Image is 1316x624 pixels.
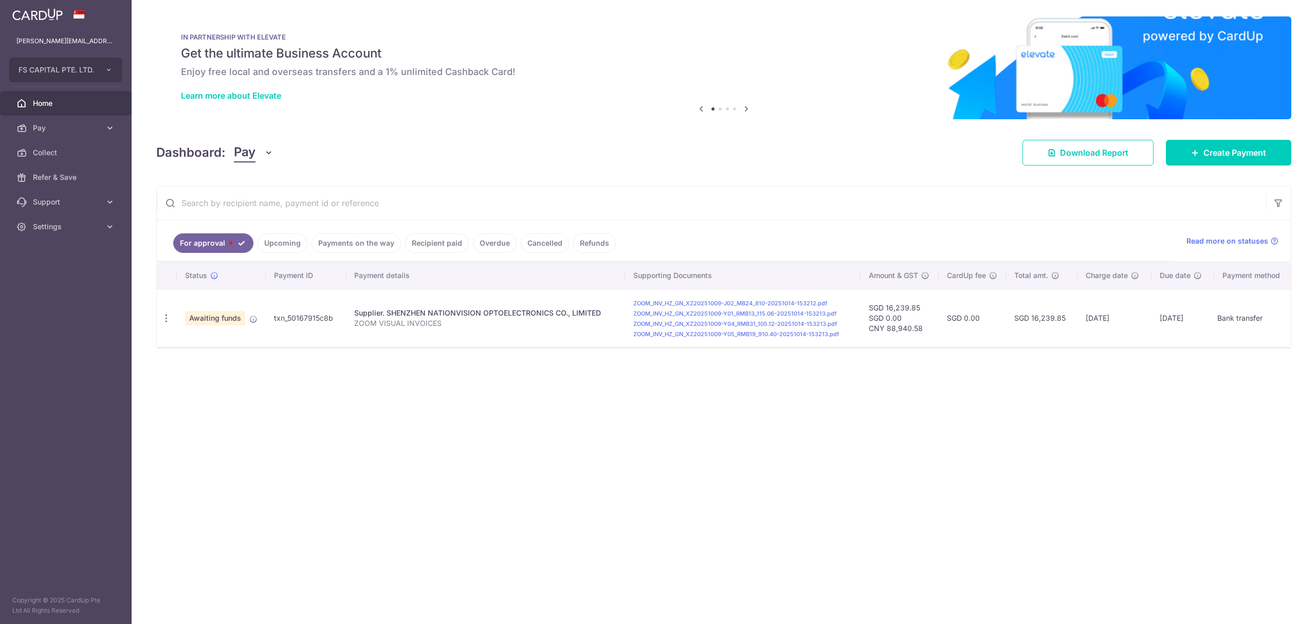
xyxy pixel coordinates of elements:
a: For approval [173,233,253,253]
input: Search by recipient name, payment id or reference [157,187,1266,219]
button: Pay [234,143,273,162]
p: ZOOM VISUAL INVOICES [354,318,617,328]
p: IN PARTNERSHIP WITH ELEVATE [181,33,1267,41]
h5: Get the ultimate Business Account [181,45,1267,62]
span: Read more on statuses [1186,236,1268,246]
span: Status [185,270,207,281]
a: Download Report [1022,140,1154,166]
span: Pay [33,123,101,133]
span: Due date [1160,270,1191,281]
span: Pay [234,143,255,162]
p: [PERSON_NAME][EMAIL_ADDRESS][PERSON_NAME][DOMAIN_NAME] [16,36,115,46]
span: Charge date [1086,270,1128,281]
td: [DATE] [1077,289,1152,347]
h4: Dashboard: [156,143,226,162]
a: ZOOM_INV_HZ_GN_XZ20251009-Y05_RMB19_910.40-20251014-153213.pdf [633,331,839,338]
button: FS CAPITAL PTE. LTD. [9,58,122,82]
h6: Enjoy free local and overseas transfers and a 1% unlimited Cashback Card! [181,66,1267,78]
a: Learn more about Elevate [181,90,281,101]
a: ZOOM_INV_HZ_GN_XZ20251009-Y04_RMB31_105.12-20251014-153213.pdf [633,320,837,327]
span: Bank transfer [1217,314,1263,323]
a: Upcoming [258,233,307,253]
td: SGD 16,239.85 SGD 0.00 CNY 88,940.58 [861,289,939,347]
th: Payment details [346,262,625,289]
a: ZOOM_INV_HZ_GN_XZ20251009-Y01_RMB13_115.06-20251014-153213.pdf [633,310,836,317]
span: Amount & GST [869,270,918,281]
th: Payment method [1214,262,1293,289]
a: ZOOM_INV_HZ_GN_XZ20251009-J02_MB24_810-20251014-153212.pdf [633,300,827,307]
span: Refer & Save [33,172,101,182]
th: Payment ID [266,262,346,289]
a: Recipient paid [405,233,469,253]
span: Download Report [1060,146,1128,159]
span: Awaiting funds [185,311,245,325]
img: Renovation banner [156,16,1291,119]
iframe: Opens a widget where you can find more information [1250,593,1306,619]
a: Read more on statuses [1186,236,1278,246]
a: Payments on the way [312,233,401,253]
a: Refunds [573,233,616,253]
td: [DATE] [1151,289,1214,347]
td: txn_50167915c8b [266,289,346,347]
span: Total amt. [1014,270,1048,281]
span: Home [33,98,101,108]
a: Cancelled [521,233,569,253]
span: Support [33,197,101,207]
th: Supporting Documents [625,262,861,289]
a: Overdue [473,233,517,253]
img: CardUp [12,8,63,21]
div: Supplier. SHENZHEN NATIONVISION OPTOELECTRONICS CO., LIMITED [354,308,617,318]
span: Settings [33,222,101,232]
span: Collect [33,148,101,158]
td: SGD 16,239.85 [1006,289,1077,347]
span: Create Payment [1203,146,1266,159]
td: SGD 0.00 [939,289,1006,347]
a: Create Payment [1166,140,1291,166]
span: CardUp fee [947,270,986,281]
span: FS CAPITAL PTE. LTD. [19,65,95,75]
